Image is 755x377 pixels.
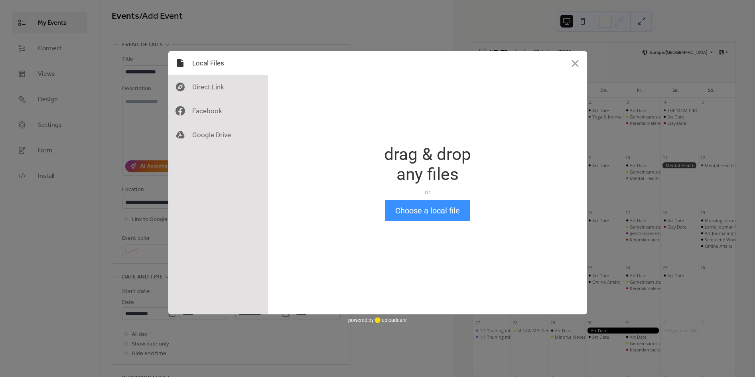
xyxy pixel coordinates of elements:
[374,317,407,323] a: uploadcare
[168,75,268,99] div: Direct Link
[168,99,268,123] div: Facebook
[385,200,470,221] button: Choose a local file
[563,51,587,75] button: Close
[384,144,471,184] div: drag & drop any files
[348,314,407,326] div: powered by
[384,188,471,196] div: or
[168,123,268,147] div: Google Drive
[168,51,268,75] div: Local Files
